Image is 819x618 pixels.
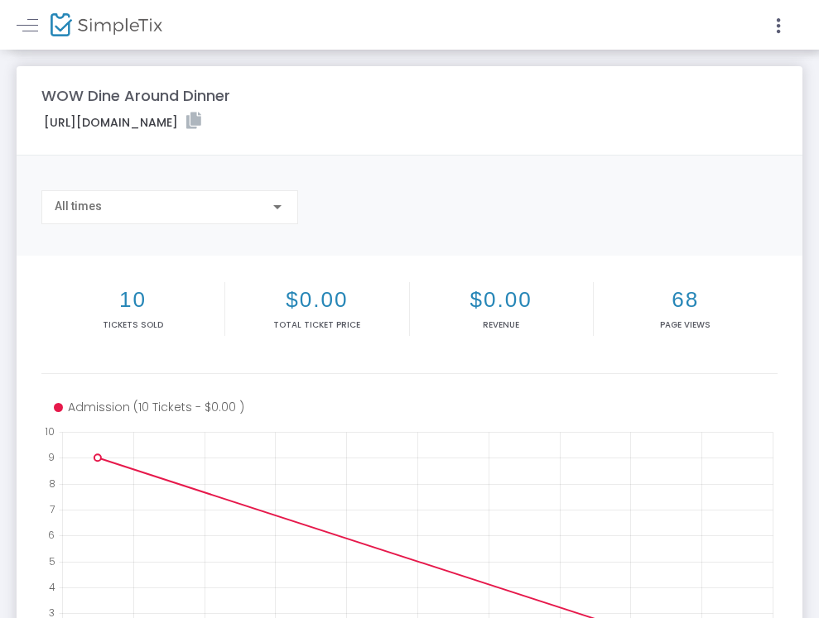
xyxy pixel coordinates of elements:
[229,319,405,331] p: Total Ticket Price
[49,476,55,490] text: 8
[45,287,221,313] h2: 10
[413,287,590,313] h2: $0.00
[41,84,230,107] m-panel-title: WOW Dine Around Dinner
[229,287,405,313] h2: $0.00
[413,319,590,331] p: Revenue
[45,319,221,331] p: Tickets sold
[597,319,774,331] p: Page Views
[48,528,55,542] text: 6
[44,113,201,132] label: [URL][DOMAIN_NAME]
[49,553,55,568] text: 5
[45,424,55,438] text: 10
[48,450,55,464] text: 9
[55,199,102,213] span: All times
[49,580,55,594] text: 4
[50,502,55,516] text: 7
[597,287,774,313] h2: 68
